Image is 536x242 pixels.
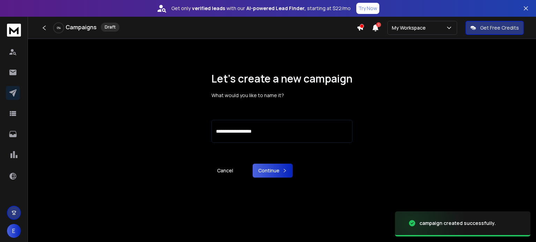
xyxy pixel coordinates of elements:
[480,24,519,31] p: Get Free Credits
[358,5,377,12] p: Try Now
[211,92,352,99] p: What would you like to name it?
[246,5,306,12] strong: AI-powered Lead Finder,
[101,23,119,32] div: Draft
[419,220,496,227] div: campaign created successfully.
[253,164,293,178] button: Continue
[171,5,351,12] p: Get only with our starting at $22/mo
[7,224,21,238] button: E
[211,164,239,178] a: Cancel
[7,24,21,37] img: logo
[192,5,225,12] strong: verified leads
[57,26,61,30] p: 0 %
[376,22,381,27] span: 1
[211,72,352,85] h1: Let’s create a new campaign
[66,23,97,31] h1: Campaigns
[392,24,429,31] p: My Workspace
[466,21,524,35] button: Get Free Credits
[356,3,379,14] button: Try Now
